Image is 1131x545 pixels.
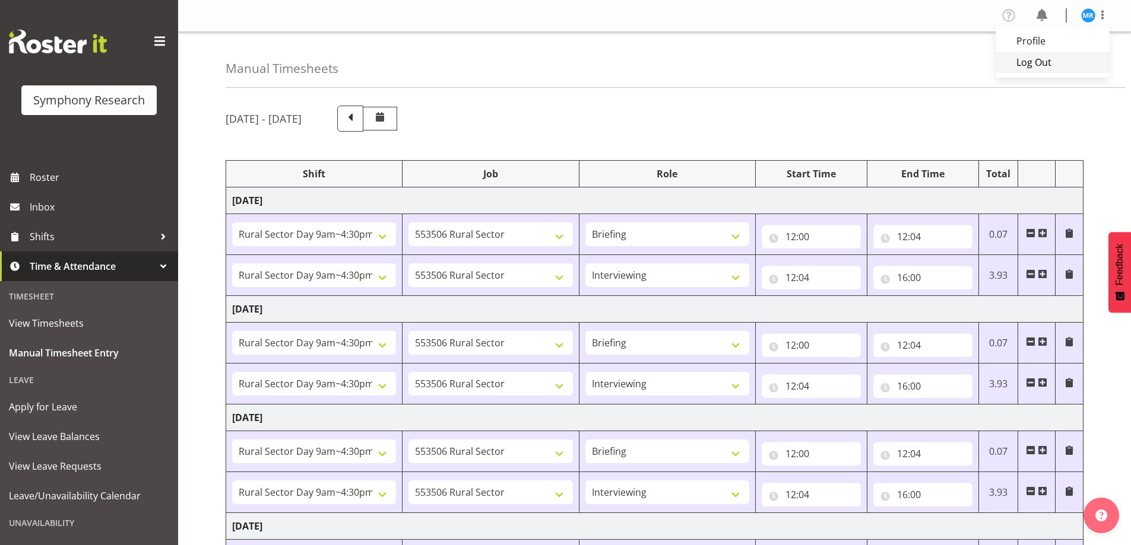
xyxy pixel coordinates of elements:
[978,431,1018,472] td: 0.07
[232,167,396,181] div: Shift
[9,398,169,416] span: Apply for Leave
[978,364,1018,404] td: 3.93
[1095,509,1107,521] img: help-xxl-2.png
[3,338,175,368] a: Manual Timesheet Entry
[978,323,1018,364] td: 0.07
[408,167,572,181] div: Job
[3,451,175,481] a: View Leave Requests
[3,511,175,535] div: Unavailability
[762,374,861,398] input: Click to select...
[1081,8,1095,23] img: michael-robinson11856.jpg
[978,214,1018,255] td: 0.07
[226,296,1084,323] td: [DATE]
[762,167,861,181] div: Start Time
[873,225,972,248] input: Click to select...
[1108,232,1131,313] button: Feedback - Show survey
[3,284,175,308] div: Timesheet
[226,62,338,75] h4: Manual Timesheets
[226,404,1084,431] td: [DATE]
[3,368,175,392] div: Leave
[985,167,1012,181] div: Total
[9,314,169,332] span: View Timesheets
[978,472,1018,513] td: 3.93
[226,187,1084,214] td: [DATE]
[30,198,172,216] span: Inbox
[30,228,154,246] span: Shifts
[873,483,972,506] input: Click to select...
[873,167,972,181] div: End Time
[873,442,972,466] input: Click to select...
[9,344,169,362] span: Manual Timesheet Entry
[9,428,169,445] span: View Leave Balances
[1114,244,1125,285] span: Feedback
[762,333,861,357] input: Click to select...
[3,308,175,338] a: View Timesheets
[873,266,972,289] input: Click to select...
[226,112,302,125] h5: [DATE] - [DATE]
[9,457,169,475] span: View Leave Requests
[9,30,107,53] img: Rosterit website logo
[762,442,861,466] input: Click to select...
[996,52,1110,73] a: Log Out
[3,422,175,451] a: View Leave Balances
[226,513,1084,540] td: [DATE]
[30,168,172,186] span: Roster
[30,257,154,275] span: Time & Attendance
[978,255,1018,296] td: 3.93
[762,266,861,289] input: Click to select...
[33,91,145,109] div: Symphony Research
[3,392,175,422] a: Apply for Leave
[3,481,175,511] a: Leave/Unavailability Calendar
[873,374,972,398] input: Click to select...
[9,487,169,505] span: Leave/Unavailability Calendar
[873,333,972,357] input: Click to select...
[762,483,861,506] input: Click to select...
[585,167,749,181] div: Role
[996,30,1110,52] a: Profile
[762,225,861,248] input: Click to select...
